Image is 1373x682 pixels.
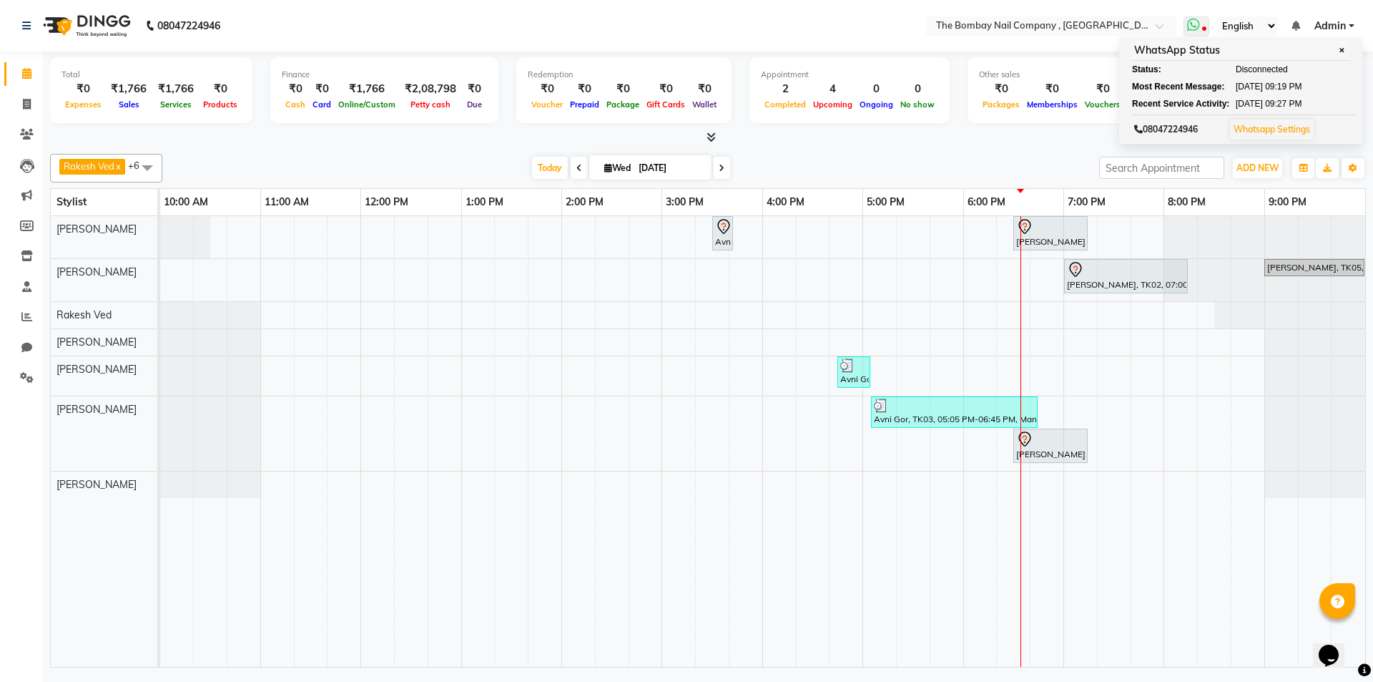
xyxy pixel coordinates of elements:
div: ₹0 [61,81,105,97]
span: Rakesh Ved [56,308,112,321]
span: Gift Cards [643,99,689,109]
div: ₹0 [282,81,309,97]
span: Expenses [61,99,105,109]
span: No show [897,99,938,109]
div: ₹1,766 [105,81,152,97]
span: [PERSON_NAME] [56,363,137,376]
div: ₹0 [1023,81,1081,97]
span: Products [200,99,241,109]
div: 0 [856,81,897,97]
div: 2 [761,81,809,97]
div: ₹2,08,798 [399,81,462,97]
span: Voucher [528,99,566,109]
span: 08047224946 [1134,124,1198,135]
span: Services [157,99,195,109]
div: ₹0 [1081,81,1124,97]
span: Due [463,99,486,109]
span: Admin [1314,19,1346,34]
div: Redemption [528,69,720,81]
a: 1:00 PM [462,192,507,213]
a: 10:00 AM [160,192,212,213]
a: 3:00 PM [662,192,707,213]
span: ADD NEW [1236,162,1279,173]
span: [PERSON_NAME] [56,478,137,491]
div: ₹0 [566,81,603,97]
div: Total [61,69,241,81]
a: x [114,160,121,172]
div: Appointment [761,69,938,81]
div: [PERSON_NAME], TK04, 06:30 PM-07:15 PM, Pedicure - Basic Pedicure [1015,218,1086,248]
input: Search Appointment [1099,157,1224,179]
input: 2025-09-03 [634,157,706,179]
a: 12:00 PM [361,192,412,213]
div: 0 [897,81,938,97]
a: 6:00 PM [964,192,1009,213]
div: Other sales [979,69,1211,81]
div: Status: [1132,63,1211,76]
span: Packages [979,99,1023,109]
div: ₹1,766 [152,81,200,97]
span: Vouchers [1081,99,1124,109]
span: Wallet [689,99,720,109]
div: 4 [809,81,856,97]
span: [PERSON_NAME] [56,266,137,278]
span: Petty cash [407,99,454,109]
div: [PERSON_NAME], TK05, 09:00 PM-10:00 PM, Matte finish - All Nails [1266,261,1363,274]
span: +6 [128,160,150,171]
span: Rakesh Ved [64,160,114,172]
span: Disconnected [1236,63,1288,76]
div: ₹0 [462,81,487,97]
div: ₹0 [528,81,566,97]
span: Online/Custom [335,99,399,109]
div: Finance [282,69,487,81]
a: 11:00 AM [261,192,313,213]
span: Ongoing [856,99,897,109]
span: Memberships [1023,99,1081,109]
a: 5:00 PM [863,192,908,213]
span: [DATE] [1236,97,1263,110]
span: Card [309,99,335,109]
span: [DATE] [1236,80,1263,93]
a: 8:00 PM [1164,192,1209,213]
span: 09:19 PM [1265,80,1301,93]
div: ₹0 [309,81,335,97]
button: Whatsapp Settings [1230,120,1314,140]
span: [PERSON_NAME] [56,336,137,349]
div: Most Recent Message: [1132,80,1211,93]
div: ₹0 [689,81,720,97]
a: 4:00 PM [763,192,808,213]
span: Prepaid [566,99,603,109]
div: ₹0 [643,81,689,97]
span: 09:27 PM [1265,97,1301,110]
div: [PERSON_NAME], TK02, 07:00 PM-08:15 PM, Hair Services - SHAMPOO + HAIRCUT + BLOWDRY [1066,261,1186,291]
div: Avni Gor, TK03, 04:45 PM-05:05 PM, Removals - Gel Polish,Removals - Gel Polish [839,359,869,386]
div: ₹0 [603,81,643,97]
div: ₹1,766 [335,81,399,97]
span: ✕ [1335,45,1348,56]
div: Avni Gor, TK03, 05:05 PM-06:45 PM, Manicures - Basic Manicure,Pedicure - Basic Pedicure,Threading... [872,399,1036,426]
iframe: chat widget [1313,625,1359,668]
span: Package [603,99,643,109]
span: [PERSON_NAME] [56,223,137,235]
button: ADD NEW [1233,158,1282,178]
b: 08047224946 [157,6,220,46]
span: Cash [282,99,309,109]
a: 7:00 PM [1064,192,1109,213]
div: [PERSON_NAME], TK04, 06:30 PM-07:15 PM, Pedicure - Basic Pedicure [1015,431,1086,461]
div: ₹0 [979,81,1023,97]
span: Wed [601,162,634,173]
span: Upcoming [809,99,856,109]
img: logo [36,6,134,46]
a: Whatsapp Settings [1234,124,1310,135]
span: Today [532,157,568,179]
div: Recent Service Activity: [1132,97,1211,110]
span: Completed [761,99,809,109]
a: 2:00 PM [562,192,607,213]
div: ₹0 [200,81,241,97]
div: Avni Gor, TK01, 03:30 PM-03:40 PM, Removals - Gel Polish [714,218,732,248]
div: WhatsApp Status [1132,41,1350,61]
span: Stylist [56,195,87,208]
a: 9:00 PM [1265,192,1310,213]
span: Sales [115,99,143,109]
span: [PERSON_NAME] [56,403,137,416]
